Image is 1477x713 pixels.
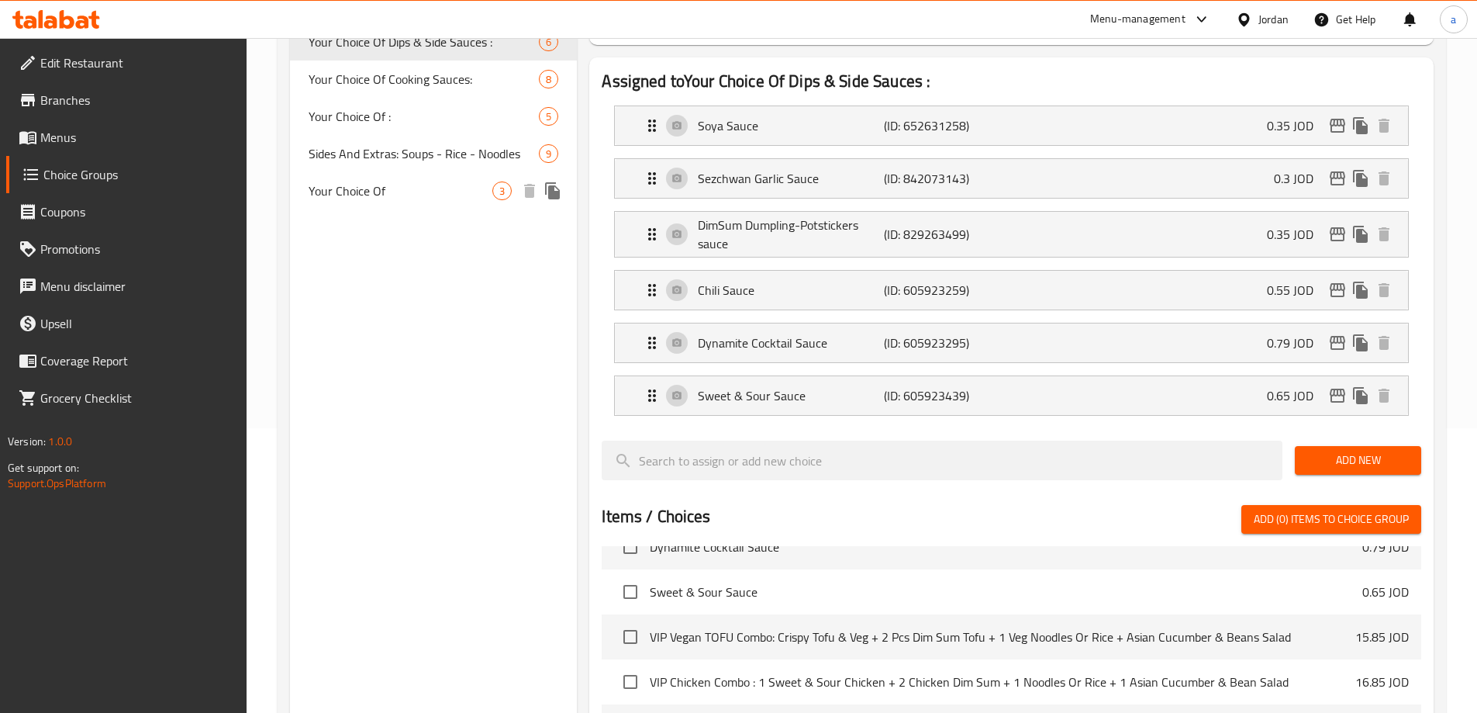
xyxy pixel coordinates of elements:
span: Select choice [614,576,647,608]
a: Coverage Report [6,342,247,379]
a: Coupons [6,193,247,230]
div: Choices [539,144,558,163]
a: Menu disclaimer [6,268,247,305]
span: Get support on: [8,458,79,478]
li: Expand [602,99,1421,152]
div: Sides And Extras: Soups - Rice - Noodles9 [290,135,578,172]
span: Your Choice Of [309,182,493,200]
span: Version: [8,431,46,452]
button: duplicate [1349,279,1372,302]
p: 0.79 JOD [1267,334,1326,352]
div: Jordan [1258,11,1289,28]
p: 15.85 JOD [1355,628,1409,646]
button: edit [1326,279,1349,302]
p: 0.35 JOD [1267,116,1326,135]
div: Expand [615,212,1408,257]
span: Add New [1307,451,1409,470]
div: Expand [615,324,1408,362]
div: Choices [539,70,558,88]
p: (ID: 605923439) [884,386,1008,405]
span: Coupons [40,202,234,221]
p: Dynamite Cocktail Sauce [698,334,883,352]
button: duplicate [1349,384,1372,407]
li: Expand [602,317,1421,369]
div: Expand [615,271,1408,310]
a: Menus [6,119,247,156]
p: (ID: 605923295) [884,334,1008,352]
p: Sweet & Sour Sauce [698,386,883,405]
div: Your Choice Of3deleteduplicate [290,172,578,209]
li: Expand [602,264,1421,317]
button: edit [1326,331,1349,355]
a: Choice Groups [6,156,247,193]
input: search [602,441,1282,480]
p: 0.79 JOD [1362,538,1409,556]
button: edit [1326,167,1349,190]
div: Expand [615,106,1408,145]
span: Coverage Report [40,351,234,370]
span: Branches [40,91,234,109]
a: Branches [6,81,247,119]
span: Promotions [40,240,234,258]
p: 0.55 JOD [1267,281,1326,299]
button: delete [1372,114,1396,137]
p: DimSum Dumpling-Potstickers sauce [698,216,883,253]
a: Support.OpsPlatform [8,473,106,493]
p: 0.65 JOD [1267,386,1326,405]
a: Upsell [6,305,247,342]
span: Dynamite Cocktail Sauce [650,538,1362,556]
span: 1.0.0 [48,431,72,452]
span: Add (0) items to choice group [1254,510,1409,529]
span: 6 [540,35,557,50]
button: duplicate [1349,167,1372,190]
a: Promotions [6,230,247,268]
button: delete [1372,167,1396,190]
span: 9 [540,147,557,161]
button: edit [1326,223,1349,246]
div: Expand [615,376,1408,415]
li: Expand [602,369,1421,422]
p: 0.35 JOD [1267,225,1326,244]
button: edit [1326,384,1349,407]
button: duplicate [1349,223,1372,246]
span: Select choice [614,666,647,698]
h2: Assigned to Your Choice Of Dips & Side Sauces : [602,70,1421,93]
button: delete [1372,223,1396,246]
span: VIP Chicken Combo : 1 Sweet & Sour Chicken + 2 Chicken Dim Sum + 1 Noodles Or Rice + 1 Asian Cucu... [650,673,1355,691]
div: Choices [539,33,558,51]
button: delete [1372,279,1396,302]
button: duplicate [1349,331,1372,355]
span: Menu disclaimer [40,277,234,296]
p: (ID: 829263499) [884,225,1008,244]
p: (ID: 652631258) [884,116,1008,135]
span: Choice Groups [43,165,234,184]
p: Soya Sauce [698,116,883,135]
span: Your Choice Of : [309,107,540,126]
h2: Items / Choices [602,505,710,528]
p: (ID: 842073143) [884,169,1008,188]
span: a [1451,11,1456,28]
button: duplicate [541,179,564,202]
button: delete [1372,384,1396,407]
p: 0.65 JOD [1362,583,1409,601]
div: Choices [492,182,512,200]
span: Edit Restaurant [40,54,234,72]
span: Your Choice Of Dips & Side Sauces : [309,33,540,51]
span: Sweet & Sour Sauce [650,583,1362,601]
button: delete [518,179,541,202]
span: Select choice [614,621,647,653]
p: 0.3 JOD [1274,169,1326,188]
div: Your Choice Of Cooking Sauces:8 [290,61,578,98]
span: Select choice [614,531,647,563]
span: Sides And Extras: Soups - Rice - Noodles [309,144,540,163]
a: Grocery Checklist [6,379,247,417]
span: 8 [540,72,557,87]
li: Expand [602,205,1421,264]
p: Sezchwan Garlic Sauce [698,169,883,188]
button: Add (0) items to choice group [1241,505,1421,534]
span: Upsell [40,314,234,333]
button: duplicate [1349,114,1372,137]
div: Expand [615,159,1408,198]
button: edit [1326,114,1349,137]
p: (ID: 605923259) [884,281,1008,299]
